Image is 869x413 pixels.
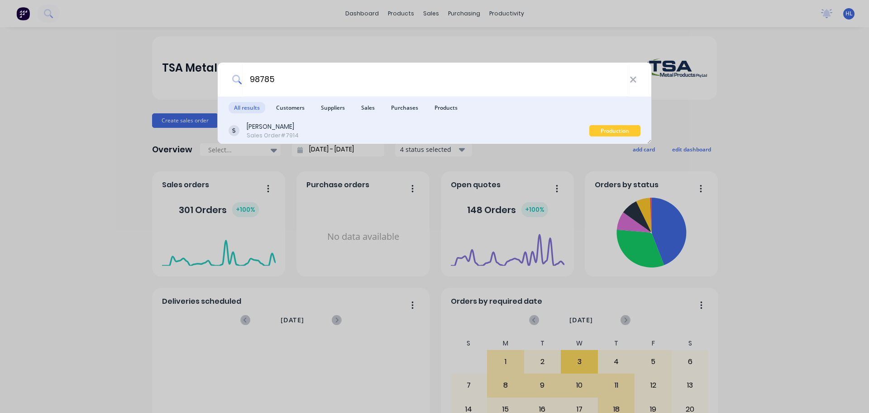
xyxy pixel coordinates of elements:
[589,125,640,136] div: Production Planning
[247,122,299,131] div: [PERSON_NAME]
[315,102,350,113] span: Suppliers
[429,102,463,113] span: Products
[271,102,310,113] span: Customers
[229,102,265,113] span: All results
[386,102,424,113] span: Purchases
[356,102,380,113] span: Sales
[242,63,630,97] input: Start typing a customer or supplier name to create a new order...
[247,131,299,140] div: Sales Order #7914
